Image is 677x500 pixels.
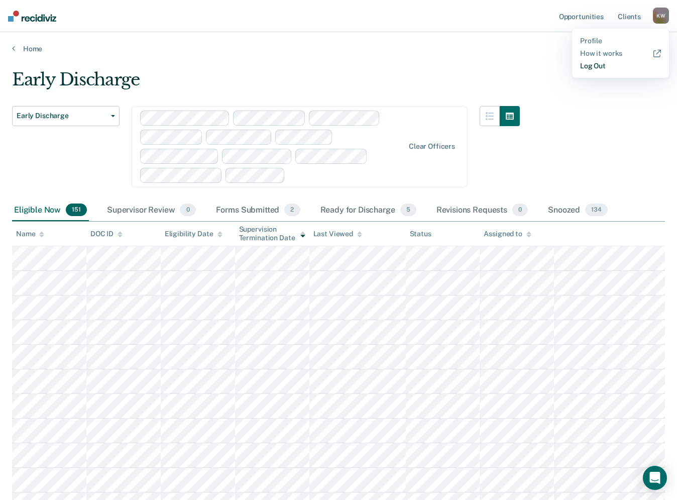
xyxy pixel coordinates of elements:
div: Early Discharge [12,69,520,98]
img: Recidiviz [8,11,56,22]
span: 0 [180,204,195,217]
div: Assigned to [484,230,531,238]
span: 0 [512,204,528,217]
a: How it works [580,49,661,58]
div: Supervisor Review0 [105,199,198,222]
div: Ready for Discharge5 [318,199,418,222]
span: 5 [400,204,416,217]
div: Clear officers [409,142,455,151]
div: Forms Submitted2 [214,199,302,222]
a: Profile [580,37,661,45]
div: Revisions Requests0 [434,199,530,222]
a: Home [12,44,665,53]
div: Name [16,230,44,238]
span: 134 [585,204,608,217]
div: Eligible Now151 [12,199,89,222]
button: KW [653,8,669,24]
div: Supervision Termination Date [239,225,305,242]
span: 2 [284,204,300,217]
div: K W [653,8,669,24]
div: DOC ID [90,230,123,238]
a: Log Out [580,62,661,70]
button: Early Discharge [12,106,120,126]
span: 151 [66,204,87,217]
div: Open Intercom Messenger [643,466,667,490]
span: Early Discharge [17,112,107,120]
div: Snoozed134 [546,199,610,222]
div: Eligibility Date [165,230,222,238]
div: Status [410,230,431,238]
div: Last Viewed [313,230,362,238]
